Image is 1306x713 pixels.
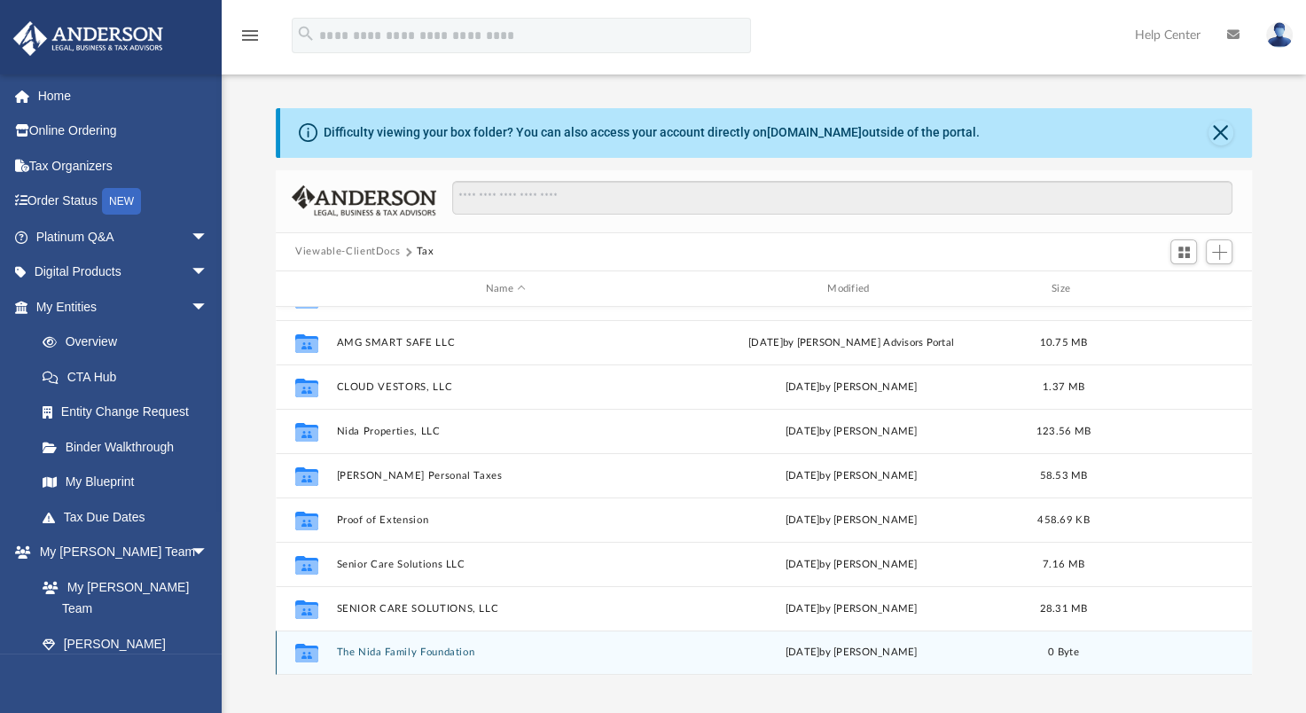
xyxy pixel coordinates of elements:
[452,181,1232,215] input: Search files and folders
[191,535,226,571] span: arrow_drop_down
[1037,515,1089,525] span: 458.69 KB
[295,244,400,260] button: Viewable-ClientDocs
[239,34,261,46] a: menu
[336,281,675,297] div: Name
[1040,338,1088,348] span: 10.75 MB
[284,281,328,297] div: id
[1206,239,1232,264] button: Add
[337,470,675,482] button: [PERSON_NAME] Personal Taxes
[25,325,235,360] a: Overview
[337,426,675,437] button: Nida Properties, LLC
[683,557,1021,573] div: [DATE] by [PERSON_NAME]
[25,359,235,395] a: CTA Hub
[276,307,1252,674] div: grid
[1043,382,1084,392] span: 1.37 MB
[1040,604,1088,614] span: 28.31 MB
[337,337,675,349] button: AMG SMART SAFE LLC
[1208,121,1233,145] button: Close
[12,78,235,114] a: Home
[1107,281,1231,297] div: id
[8,21,168,56] img: Anderson Advisors Platinum Portal
[1266,22,1293,48] img: User Pic
[337,514,675,526] button: Proof of Extension
[1028,281,1099,297] div: Size
[191,219,226,255] span: arrow_drop_down
[1036,427,1091,436] span: 123.56 MB
[767,125,862,139] a: [DOMAIN_NAME]
[683,601,1021,617] div: [DATE] by [PERSON_NAME]
[1040,471,1088,481] span: 58.53 MB
[683,468,1021,484] div: [DATE] by [PERSON_NAME]
[12,289,235,325] a: My Entitiesarrow_drop_down
[683,646,1021,662] div: [DATE] by [PERSON_NAME]
[25,569,217,626] a: My [PERSON_NAME] Team
[683,335,1021,351] div: [DATE] by [PERSON_NAME] Advisors Portal
[337,647,675,659] button: The Nida Family Foundation
[683,424,1021,440] div: [DATE] by [PERSON_NAME]
[1170,239,1197,264] button: Switch to Grid View
[12,184,235,220] a: Order StatusNEW
[25,465,226,500] a: My Blueprint
[337,559,675,570] button: Senior Care Solutions LLC
[25,429,235,465] a: Binder Walkthrough
[191,255,226,291] span: arrow_drop_down
[296,24,316,43] i: search
[12,535,226,570] a: My [PERSON_NAME] Teamarrow_drop_down
[683,513,1021,529] div: [DATE] by [PERSON_NAME]
[25,499,235,535] a: Tax Due Dates
[417,244,434,260] button: Tax
[12,114,235,149] a: Online Ordering
[102,188,141,215] div: NEW
[191,289,226,325] span: arrow_drop_down
[12,148,235,184] a: Tax Organizers
[324,123,980,142] div: Difficulty viewing your box folder? You can also access your account directly on outside of the p...
[337,381,675,393] button: CLOUD VESTORS, LLC
[25,626,226,683] a: [PERSON_NAME] System
[683,380,1021,396] div: [DATE] by [PERSON_NAME]
[337,603,675,615] button: SENIOR CARE SOLUTIONS, LLC
[25,395,235,430] a: Entity Change Request
[1043,560,1084,569] span: 7.16 MB
[12,219,235,255] a: Platinum Q&Aarrow_drop_down
[1048,648,1079,658] span: 0 Byte
[239,25,261,46] i: menu
[682,281,1021,297] div: Modified
[12,255,235,290] a: Digital Productsarrow_drop_down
